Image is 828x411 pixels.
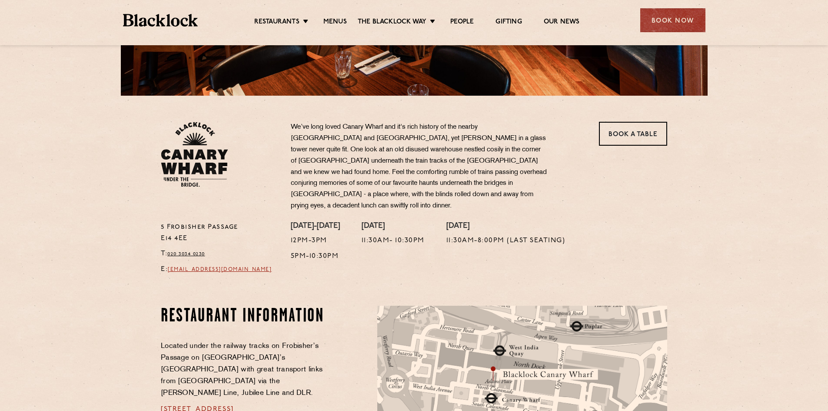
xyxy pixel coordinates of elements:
[446,222,565,231] h4: [DATE]
[291,222,340,231] h4: [DATE]-[DATE]
[161,248,278,260] p: T:
[446,235,565,247] p: 11:30am-8:00pm (Last Seating)
[291,251,340,262] p: 5pm-10:30pm
[161,264,278,275] p: E:
[254,18,299,27] a: Restaurants
[123,14,198,27] img: BL_Textured_Logo-footer-cropped.svg
[640,8,705,32] div: Book Now
[291,235,340,247] p: 12pm-3pm
[450,18,474,27] a: People
[599,122,667,146] a: Book a Table
[544,18,580,27] a: Our News
[161,343,323,397] span: Located under the railway tracks on Frobisher’s Passage on [GEOGRAPHIC_DATA]’s [GEOGRAPHIC_DATA] ...
[495,18,522,27] a: Gifting
[362,222,425,231] h4: [DATE]
[161,122,228,187] img: BL_CW_Logo_Website.svg
[291,122,547,212] p: We’ve long loved Canary Wharf and it's rich history of the nearby [GEOGRAPHIC_DATA] and [GEOGRAPH...
[168,267,272,272] a: [EMAIL_ADDRESS][DOMAIN_NAME]
[161,306,327,327] h2: Restaurant Information
[358,18,426,27] a: The Blacklock Way
[161,222,278,244] p: 5 Frobisher Passage E14 4EE
[167,251,205,257] a: 020 3034 0230
[323,18,347,27] a: Menus
[362,235,425,247] p: 11:30am- 10:30pm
